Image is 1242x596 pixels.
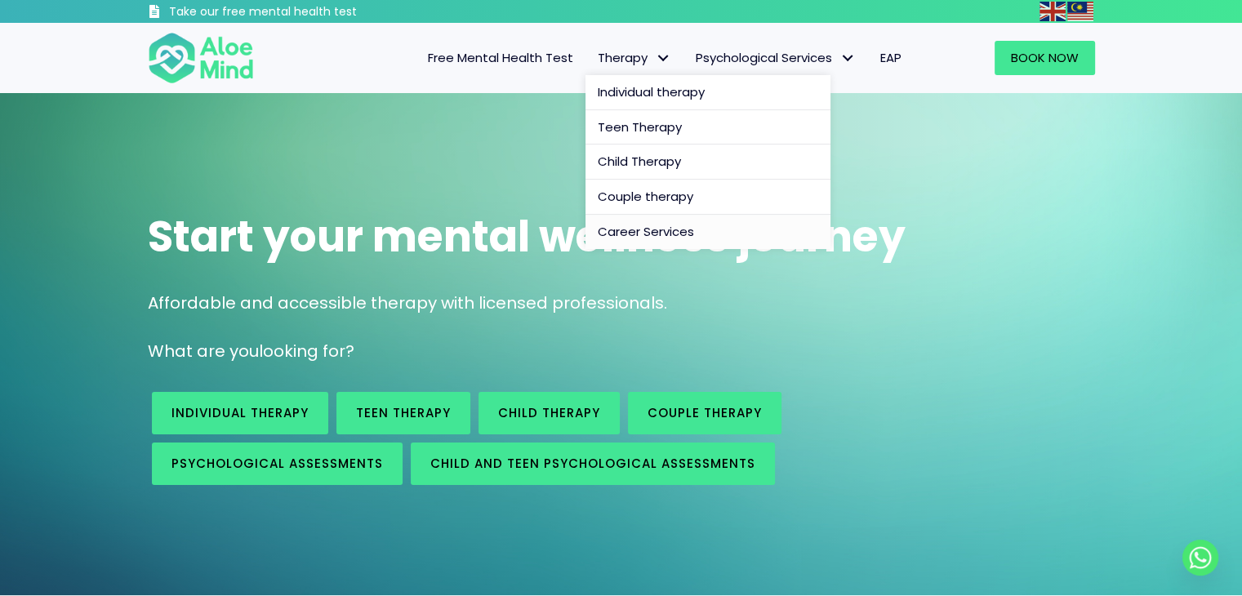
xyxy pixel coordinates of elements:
a: Couple therapy [585,180,830,215]
a: Take our free mental health test [148,4,444,23]
span: Psychological Services: submenu [836,47,860,70]
a: English [1039,2,1067,20]
span: Start your mental wellness journey [148,207,906,266]
a: EAP [868,41,914,75]
span: Book Now [1011,49,1079,66]
a: Whatsapp [1182,540,1218,576]
a: Book Now [995,41,1095,75]
a: Individual therapy [152,392,328,434]
a: Couple therapy [628,392,781,434]
a: Free Mental Health Test [416,41,585,75]
span: Child Therapy [498,404,600,421]
span: EAP [880,49,901,66]
span: Child Therapy [598,153,681,170]
span: Individual therapy [598,83,705,100]
a: Psychological ServicesPsychological Services: submenu [683,41,868,75]
img: ms [1067,2,1093,21]
a: Teen Therapy [585,110,830,145]
span: Individual therapy [171,404,309,421]
span: Career Services [598,223,694,240]
span: Teen Therapy [598,118,682,136]
span: Psychological Services [696,49,856,66]
span: Therapy [598,49,671,66]
a: TherapyTherapy: submenu [585,41,683,75]
a: Child and Teen Psychological assessments [411,443,775,485]
span: Couple therapy [598,188,693,205]
a: Individual therapy [585,75,830,110]
span: Couple therapy [648,404,762,421]
a: Child Therapy [585,145,830,180]
span: Psychological assessments [171,455,383,472]
nav: Menu [275,41,914,75]
h3: Take our free mental health test [169,4,444,20]
p: Affordable and accessible therapy with licensed professionals. [148,291,1095,315]
span: Therapy: submenu [652,47,675,70]
span: What are you [148,340,259,362]
a: Child Therapy [479,392,620,434]
img: en [1039,2,1066,21]
span: Child and Teen Psychological assessments [430,455,755,472]
a: Career Services [585,215,830,249]
span: Teen Therapy [356,404,451,421]
a: Psychological assessments [152,443,403,485]
a: Malay [1067,2,1095,20]
a: Teen Therapy [336,392,470,434]
img: Aloe mind Logo [148,31,254,85]
span: looking for? [259,340,354,362]
span: Free Mental Health Test [428,49,573,66]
